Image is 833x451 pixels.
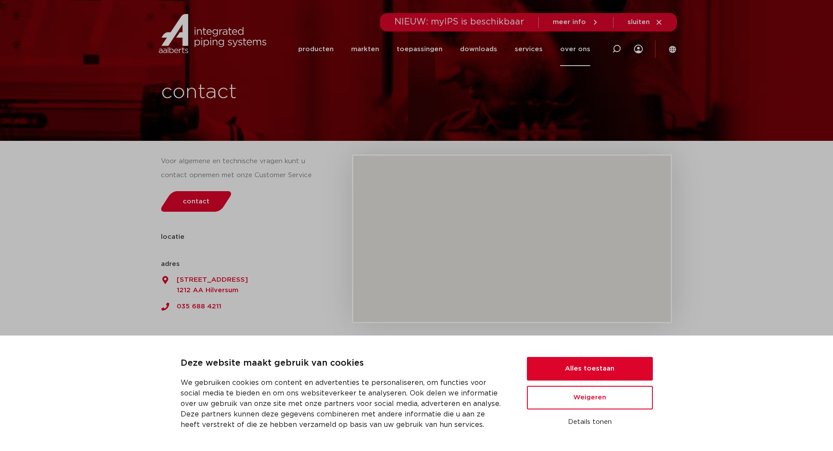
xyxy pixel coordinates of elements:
a: sluiten [627,18,663,26]
button: Alles toestaan [527,357,653,381]
button: Details tonen [527,415,653,430]
a: downloads [460,32,497,66]
span: contact [183,198,209,205]
a: contact [158,191,234,212]
nav: Menu [298,32,590,66]
div: Voor algemene en technische vragen kunt u contact opnemen met onze Customer Service [161,154,326,182]
a: services [515,32,543,66]
span: NIEUW: myIPS is beschikbaar [394,17,524,26]
h1: contact [161,78,449,106]
a: producten [298,32,334,66]
span: meer info [553,19,586,25]
a: over ons [560,32,590,66]
p: Deze website maakt gebruik van cookies [181,357,506,371]
p: We gebruiken cookies om content en advertenties te personaliseren, om functies voor social media ... [181,378,506,430]
button: Weigeren [527,386,653,409]
strong: locatie [161,234,185,240]
a: markten [351,32,379,66]
a: meer info [553,18,599,26]
a: toepassingen [397,32,443,66]
span: sluiten [627,19,650,25]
